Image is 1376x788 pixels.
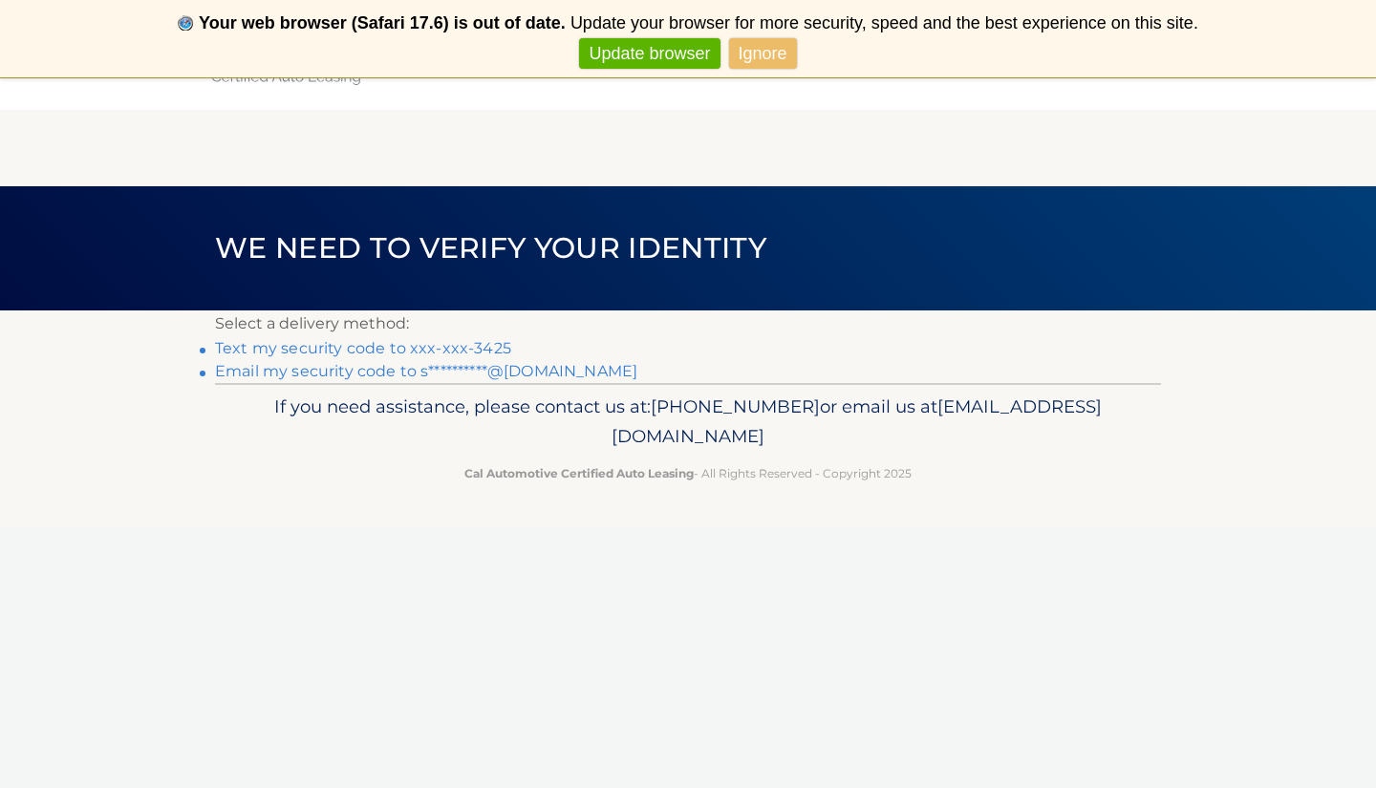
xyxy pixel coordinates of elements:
[227,463,1149,483] p: - All Rights Reserved - Copyright 2025
[651,395,820,417] span: [PHONE_NUMBER]
[570,13,1198,32] span: Update your browser for more security, speed and the best experience on this site.
[729,38,797,70] a: Ignore
[227,392,1149,453] p: If you need assistance, please contact us at: or email us at
[579,38,720,70] a: Update browser
[199,13,566,32] b: Your web browser (Safari 17.6) is out of date.
[215,230,766,266] span: We need to verify your identity
[215,339,511,357] a: Text my security code to xxx-xxx-3425
[215,362,637,380] a: Email my security code to s**********@[DOMAIN_NAME]
[464,466,694,480] strong: Cal Automotive Certified Auto Leasing
[215,310,1161,337] p: Select a delivery method:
